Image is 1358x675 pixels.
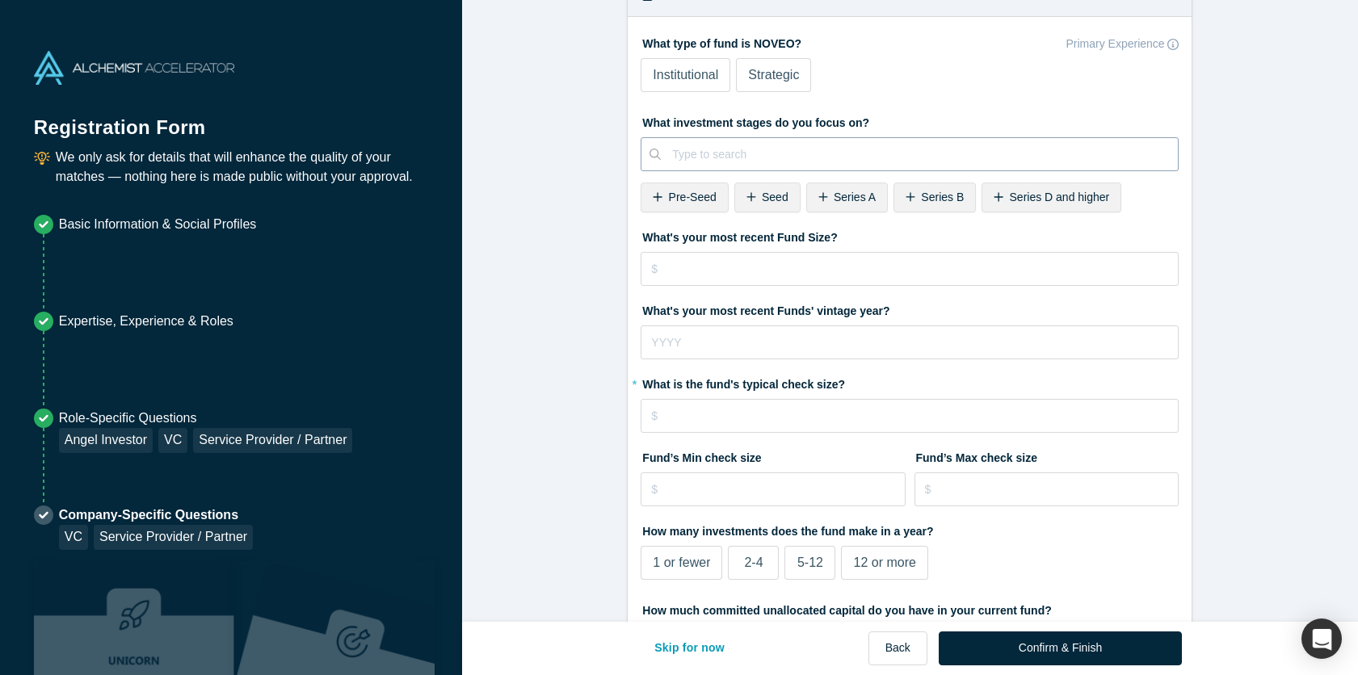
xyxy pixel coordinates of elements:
[641,444,906,467] label: Fund’s Min check size
[797,556,823,569] span: 5-12
[1066,36,1165,52] p: Primary Experience
[34,96,428,142] h1: Registration Form
[641,182,728,212] div: Pre-Seed
[1010,191,1110,203] span: Series D and higher
[158,428,187,453] div: VC
[641,30,1179,52] label: What type of fund is NOVEO?
[914,472,1179,506] input: $
[921,191,964,203] span: Series B
[641,518,1179,540] label: How many investments does the fund make in a year?
[641,297,1179,320] label: What's your most recent Funds' vintage year?
[193,428,352,453] div: Service Provider / Partner
[59,505,253,525] p: Company-Specific Questions
[56,148,428,187] p: We only ask for details that will enhance the quality of your matches — nothing here is made publ...
[748,68,799,82] span: Strategic
[653,68,718,82] span: Institutional
[637,631,742,665] button: Skip for now
[653,556,710,569] span: 1 or fewer
[834,191,876,203] span: Series A
[641,472,906,506] input: $
[641,252,1179,286] input: $
[641,597,1179,619] label: How much committed unallocated capital do you have in your current fund?
[914,444,1179,467] label: Fund’s Max check size
[893,182,976,212] div: Series B
[59,409,353,428] p: Role-Specific Questions
[94,525,253,550] div: Service Provider / Partner
[734,182,801,212] div: Seed
[59,215,257,234] p: Basic Information & Social Profiles
[641,399,1179,433] input: $
[641,224,1179,246] label: What's your most recent Fund Size?
[762,191,788,203] span: Seed
[853,556,915,569] span: 12 or more
[744,556,763,569] span: 2-4
[868,631,927,665] button: Back
[939,631,1182,665] button: Confirm & Finish
[806,182,888,212] div: Series A
[669,191,717,203] span: Pre-Seed
[59,428,153,453] div: Angel Investor
[641,371,1179,393] label: What is the fund's typical check size?
[59,312,233,331] p: Expertise, Experience & Roles
[34,51,234,85] img: Alchemist Accelerator Logo
[59,525,88,550] div: VC
[641,109,1179,132] label: What investment stages do you focus on?
[982,182,1121,212] div: Series D and higher
[641,325,1179,359] input: YYYY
